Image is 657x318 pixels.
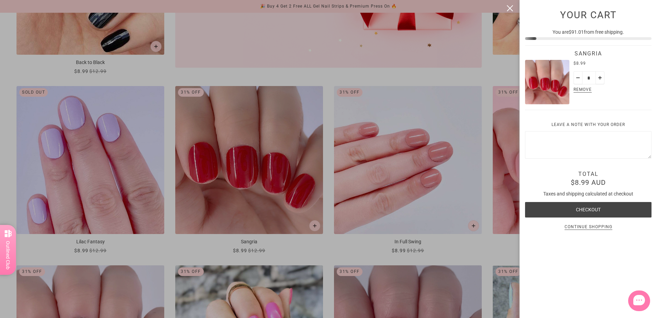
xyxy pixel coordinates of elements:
span: $8.99 AUD [571,178,606,187]
span: Remove [572,86,593,94]
div: Total [525,171,652,180]
label: Leave a note with your order [525,121,652,131]
button: Plus [595,71,604,84]
iframe: PayPal-paypal [525,243,652,262]
button: Minus [574,71,582,84]
span: $91.01 [569,29,584,35]
div: Taxes and shipping calculated at checkout [525,190,652,203]
p: close [565,225,612,230]
img: Sangria-Adult Nail Wraps-Outlined [525,60,569,104]
button: close [506,4,514,12]
a: Sangria [525,60,569,104]
div: You are from free shipping. [525,29,652,39]
h2: Your Cart [525,9,652,21]
a: Sangria [575,50,602,57]
span: $8.99 [574,61,586,66]
button: Checkout [525,202,652,218]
